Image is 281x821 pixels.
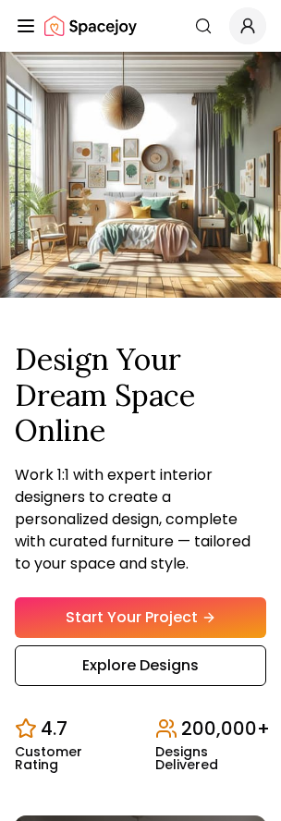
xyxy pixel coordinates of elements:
[41,716,67,741] p: 4.7
[15,745,126,771] small: Customer Rating
[44,7,137,44] a: Spacejoy
[15,597,266,638] a: Start Your Project
[15,464,266,575] p: Work 1:1 with expert interior designers to create a personalized design, complete with curated fu...
[181,716,270,741] p: 200,000+
[155,745,266,771] small: Designs Delivered
[44,7,137,44] img: Spacejoy Logo
[15,342,266,448] h1: Design Your Dream Space Online
[15,645,266,686] a: Explore Designs
[15,701,266,771] div: Design stats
